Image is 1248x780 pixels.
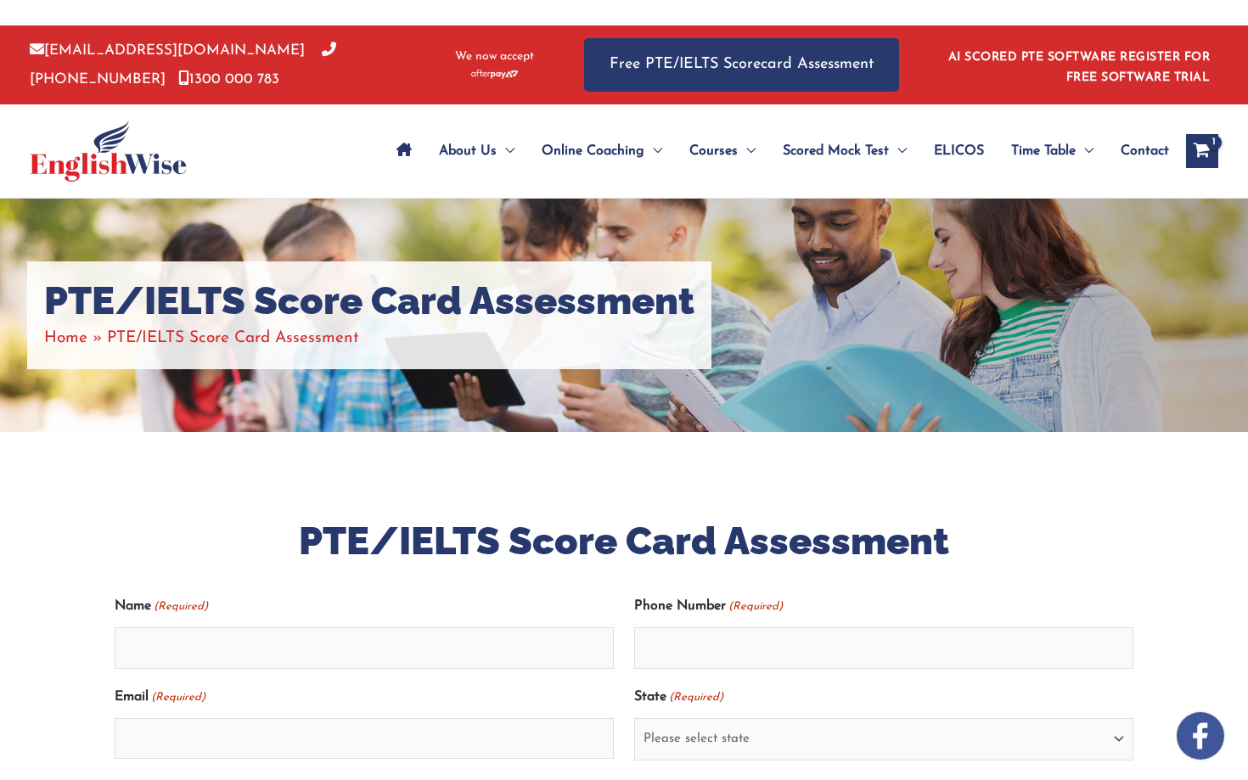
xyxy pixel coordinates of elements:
[1177,712,1224,760] img: white-facebook.png
[44,330,87,346] a: Home
[439,121,497,181] span: About Us
[44,278,694,324] h1: PTE/IELTS Score Card Assessment
[542,121,644,181] span: Online Coaching
[44,324,694,352] nav: Breadcrumbs
[938,37,1218,93] aside: Header Widget 1
[1121,121,1169,181] span: Contact
[644,121,662,181] span: Menu Toggle
[668,683,724,711] span: (Required)
[1107,121,1169,181] a: Contact
[584,38,899,92] a: Free PTE/IELTS Scorecard Assessment
[30,121,187,182] img: cropped-ew-logo
[920,121,998,181] a: ELICOS
[115,517,1133,567] h2: PTE/IELTS Score Card Assessment
[1011,121,1076,181] span: Time Table
[738,121,756,181] span: Menu Toggle
[471,70,518,79] img: Afterpay-Logo
[689,121,738,181] span: Courses
[1076,121,1093,181] span: Menu Toggle
[769,121,920,181] a: Scored Mock TestMenu Toggle
[107,330,359,346] span: PTE/IELTS Score Card Assessment
[634,592,783,620] label: Phone Number
[30,43,305,58] a: [EMAIL_ADDRESS][DOMAIN_NAME]
[115,683,205,711] label: Email
[998,121,1107,181] a: Time TableMenu Toggle
[150,683,206,711] span: (Required)
[1186,134,1218,168] a: View Shopping Cart, 1 items
[455,48,534,65] span: We now accept
[178,72,279,87] a: 1300 000 783
[383,121,1169,181] nav: Site Navigation: Main Menu
[889,121,907,181] span: Menu Toggle
[934,121,984,181] span: ELICOS
[30,43,336,86] a: [PHONE_NUMBER]
[528,121,676,181] a: Online CoachingMenu Toggle
[728,592,784,620] span: (Required)
[783,121,889,181] span: Scored Mock Test
[676,121,769,181] a: CoursesMenu Toggle
[115,592,208,620] label: Name
[948,51,1211,84] a: AI SCORED PTE SOFTWARE REGISTER FOR FREE SOFTWARE TRIAL
[425,121,528,181] a: About UsMenu Toggle
[153,592,209,620] span: (Required)
[497,121,514,181] span: Menu Toggle
[634,683,723,711] label: State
